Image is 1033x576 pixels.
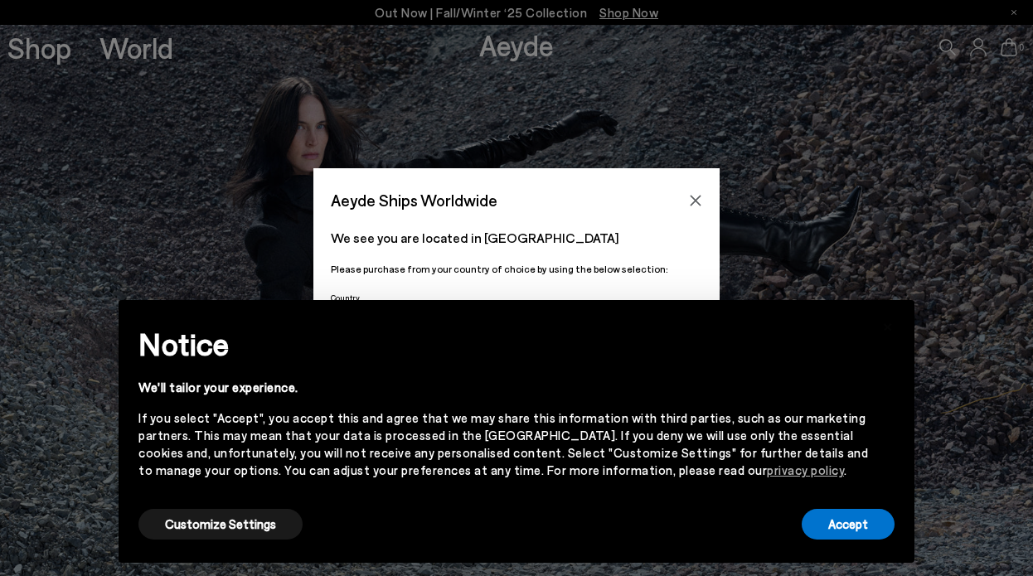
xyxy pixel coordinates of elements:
p: Please purchase from your country of choice by using the below selection: [331,261,702,277]
div: We'll tailor your experience. [138,379,868,396]
button: Close [683,188,708,213]
span: Aeyde Ships Worldwide [331,186,497,215]
h2: Notice [138,322,868,365]
button: Accept [802,509,895,540]
a: privacy policy [767,462,844,477]
span: × [882,312,894,336]
div: If you select "Accept", you accept this and agree that we may share this information with third p... [138,409,868,479]
button: Customize Settings [138,509,303,540]
p: We see you are located in [GEOGRAPHIC_DATA] [331,228,702,248]
button: Close this notice [868,305,908,345]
